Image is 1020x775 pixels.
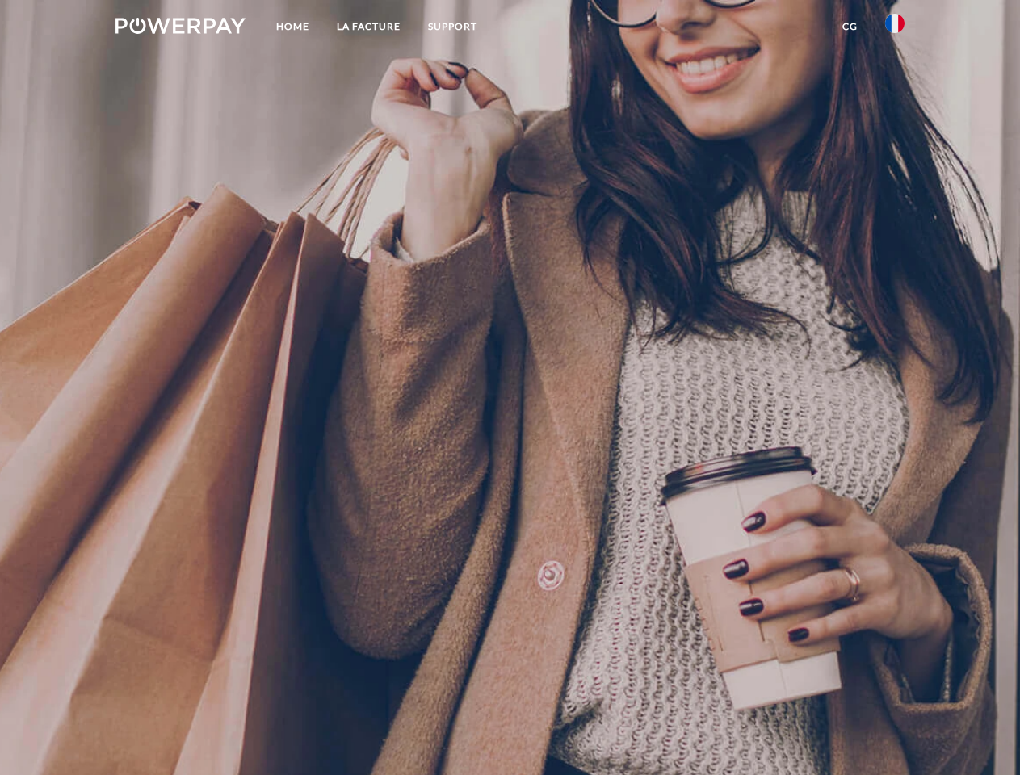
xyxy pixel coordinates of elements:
[115,18,246,34] img: logo-powerpay-white.svg
[885,14,905,33] img: fr
[323,12,414,41] a: LA FACTURE
[829,12,871,41] a: CG
[262,12,323,41] a: Home
[414,12,491,41] a: Support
